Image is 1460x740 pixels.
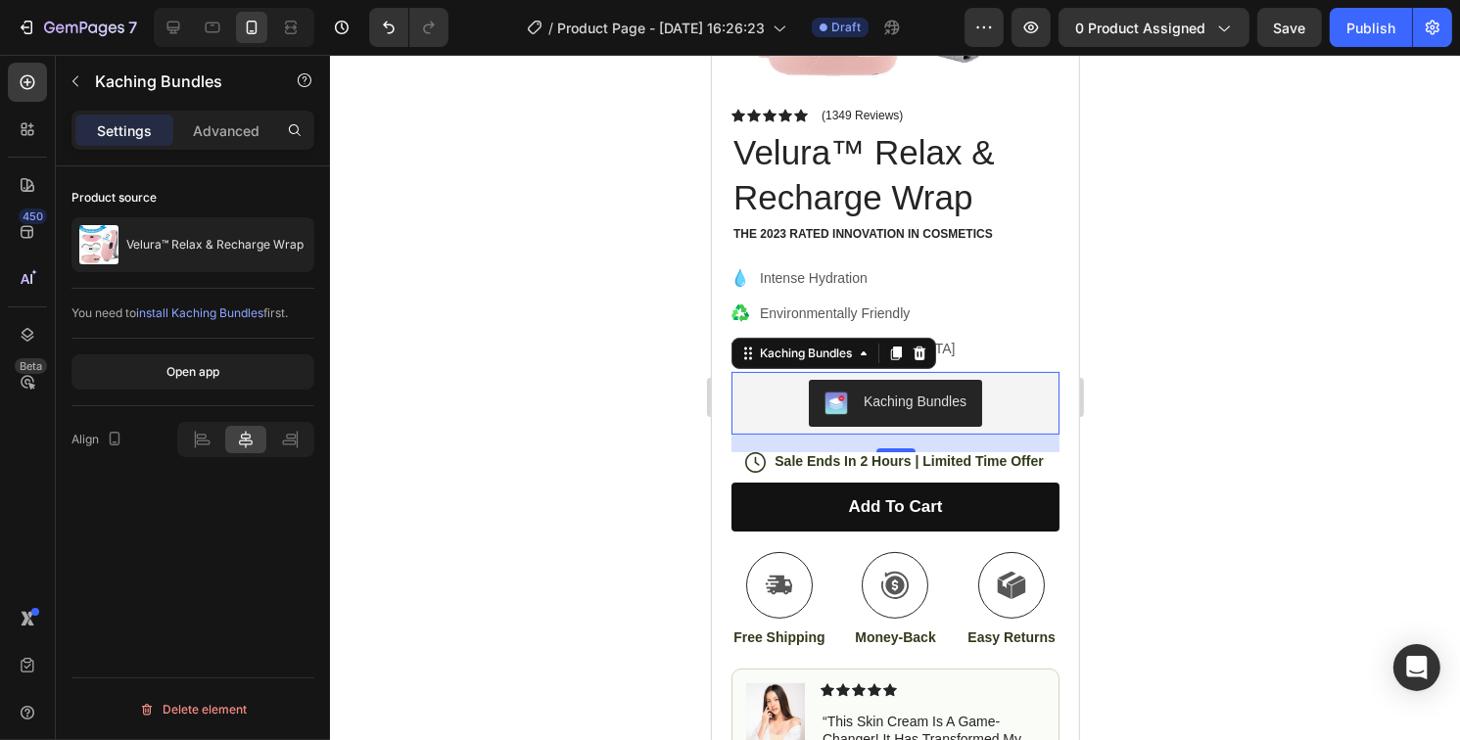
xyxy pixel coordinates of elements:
div: Delete element [139,698,247,721]
button: Save [1257,8,1322,47]
div: Undo/Redo [369,8,448,47]
p: Velura™ Relax & Recharge Wrap [126,238,304,252]
span: Save [1274,20,1306,36]
img: gempages_432750572815254551-7b7b6beb-2475-4cab-a8a5-5bad2acafc04.png [34,628,93,687]
button: 7 [8,8,146,47]
p: Settings [97,120,152,141]
button: Open app [71,354,314,390]
iframe: Design area [712,55,1079,740]
div: Publish [1346,18,1395,38]
div: Open app [166,363,219,381]
p: Advanced [193,120,259,141]
p: 7 [128,16,137,39]
div: Align [71,427,126,453]
div: 450 [19,208,47,224]
div: Product source [71,189,157,207]
button: 0 product assigned [1059,8,1249,47]
span: Draft [831,19,861,36]
div: Open Intercom Messenger [1393,644,1440,691]
button: Delete element [71,694,314,725]
span: Product Page - [DATE] 16:26:23 [557,18,765,38]
div: You need to first. [71,304,314,322]
span: / [548,18,553,38]
span: 0 product assigned [1075,18,1205,38]
button: Publish [1330,8,1412,47]
div: Beta [15,358,47,374]
p: Kaching Bundles [95,69,261,93]
span: install Kaching Bundles [136,305,263,320]
img: product feature img [79,225,118,264]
